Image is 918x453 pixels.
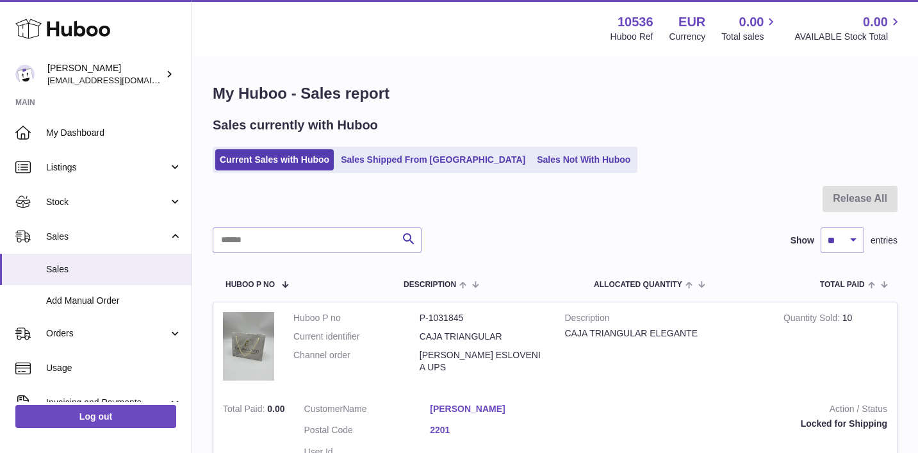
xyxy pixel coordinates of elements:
[213,117,378,134] h2: Sales currently with Huboo
[783,313,842,326] strong: Quantity Sold
[794,13,903,43] a: 0.00 AVAILABLE Stock Total
[774,302,897,393] td: 10
[565,327,764,340] div: CAJA TRIANGULAR ELEGANTE
[336,149,530,170] a: Sales Shipped From [GEOGRAPHIC_DATA]
[565,312,764,327] strong: Description
[420,331,546,343] dd: CAJA TRIANGULAR
[46,263,182,276] span: Sales
[678,13,705,31] strong: EUR
[213,83,898,104] h1: My Huboo - Sales report
[532,149,635,170] a: Sales Not With Huboo
[304,424,430,440] dt: Postal Code
[575,403,887,418] strong: Action / Status
[721,31,778,43] span: Total sales
[618,13,653,31] strong: 10536
[871,235,898,247] span: entries
[46,295,182,307] span: Add Manual Order
[215,149,334,170] a: Current Sales with Huboo
[15,65,35,84] img: riberoyepescamila@hotmail.com
[721,13,778,43] a: 0.00 Total sales
[47,62,163,86] div: [PERSON_NAME]
[46,196,168,208] span: Stock
[430,424,556,436] a: 2201
[223,312,274,381] img: 1739352557.JPG
[791,235,814,247] label: Show
[669,31,706,43] div: Currency
[225,281,275,289] span: Huboo P no
[293,349,420,374] dt: Channel order
[611,31,653,43] div: Huboo Ref
[46,397,168,409] span: Invoicing and Payments
[863,13,888,31] span: 0.00
[46,327,168,340] span: Orders
[15,405,176,428] a: Log out
[46,127,182,139] span: My Dashboard
[739,13,764,31] span: 0.00
[293,331,420,343] dt: Current identifier
[420,349,546,374] dd: [PERSON_NAME] ESLOVENIA UPS
[223,404,267,417] strong: Total Paid
[594,281,682,289] span: ALLOCATED Quantity
[430,403,556,415] a: [PERSON_NAME]
[304,404,343,414] span: Customer
[820,281,865,289] span: Total paid
[575,418,887,430] div: Locked for Shipping
[47,75,188,85] span: [EMAIL_ADDRESS][DOMAIN_NAME]
[267,404,284,414] span: 0.00
[293,312,420,324] dt: Huboo P no
[794,31,903,43] span: AVAILABLE Stock Total
[420,312,546,324] dd: P-1031845
[404,281,456,289] span: Description
[46,231,168,243] span: Sales
[304,403,430,418] dt: Name
[46,362,182,374] span: Usage
[46,161,168,174] span: Listings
